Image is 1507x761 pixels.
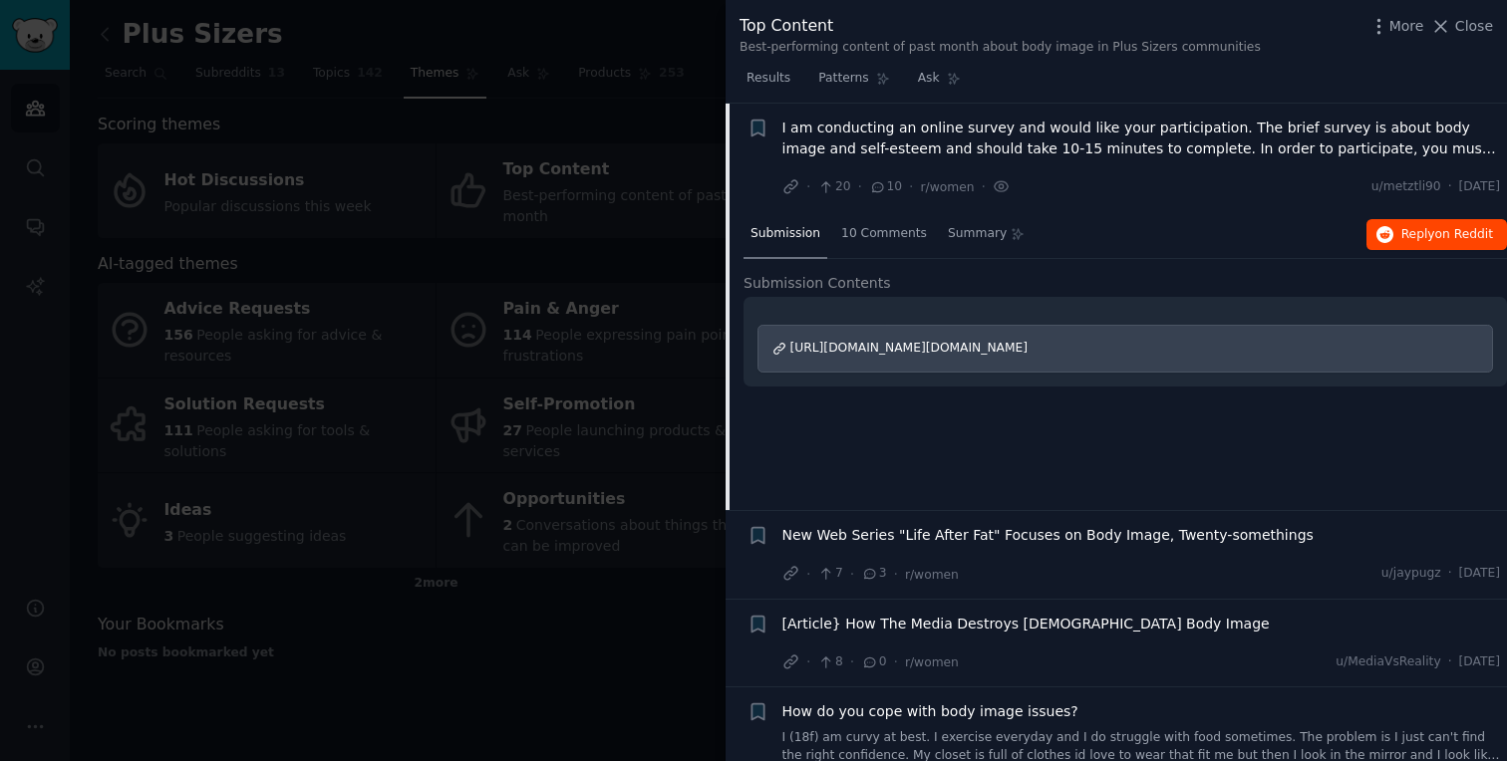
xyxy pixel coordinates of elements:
div: Top Content [740,14,1261,39]
span: [URL][DOMAIN_NAME][DOMAIN_NAME] [790,341,1029,355]
span: u/MediaVsReality [1336,653,1440,671]
span: Results [747,70,790,88]
button: Replyon Reddit [1366,219,1507,251]
button: Close [1430,16,1493,37]
span: Ask [918,70,940,88]
span: · [806,651,810,672]
span: · [894,564,898,585]
a: [Article} How The Media Destroys [DEMOGRAPHIC_DATA] Body Image [782,614,1270,634]
span: u/jaypugz [1381,565,1441,583]
a: I am conducting an online survey and would like your participation. The brief survey is about bod... [782,118,1501,159]
span: · [850,564,854,585]
span: [DATE] [1459,178,1500,196]
span: Close [1455,16,1493,37]
span: · [806,176,810,197]
span: 7 [817,565,842,583]
span: · [1448,653,1452,671]
a: [URL][DOMAIN_NAME][DOMAIN_NAME] [757,325,1493,373]
span: 10 [869,178,902,196]
span: on Reddit [1435,227,1493,241]
span: [DATE] [1459,653,1500,671]
span: r/women [905,655,959,669]
span: Patterns [818,70,868,88]
span: Reply [1401,226,1493,244]
span: r/women [905,568,959,582]
a: Ask [911,63,968,104]
span: [DATE] [1459,565,1500,583]
a: How do you cope with body image issues? [782,701,1078,722]
div: Best-performing content of past month about body image in Plus Sizers communities [740,39,1261,57]
span: Submission [751,225,820,243]
span: 8 [817,653,842,671]
a: Patterns [811,63,896,104]
a: New Web Series "Life After Fat" Focuses on Body Image, Twenty-somethings [782,525,1314,546]
span: r/women [921,180,975,194]
span: u/metztli90 [1371,178,1441,196]
span: · [850,651,854,672]
span: · [894,651,898,672]
span: · [909,176,913,197]
span: 20 [817,178,850,196]
span: Submission Contents [744,273,891,294]
span: More [1389,16,1424,37]
span: · [806,564,810,585]
span: · [1448,178,1452,196]
span: · [1448,565,1452,583]
span: Summary [948,225,1007,243]
span: 0 [861,653,886,671]
a: Results [740,63,797,104]
button: More [1368,16,1424,37]
span: 10 Comments [841,225,927,243]
span: · [981,176,985,197]
span: · [858,176,862,197]
span: 3 [861,565,886,583]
